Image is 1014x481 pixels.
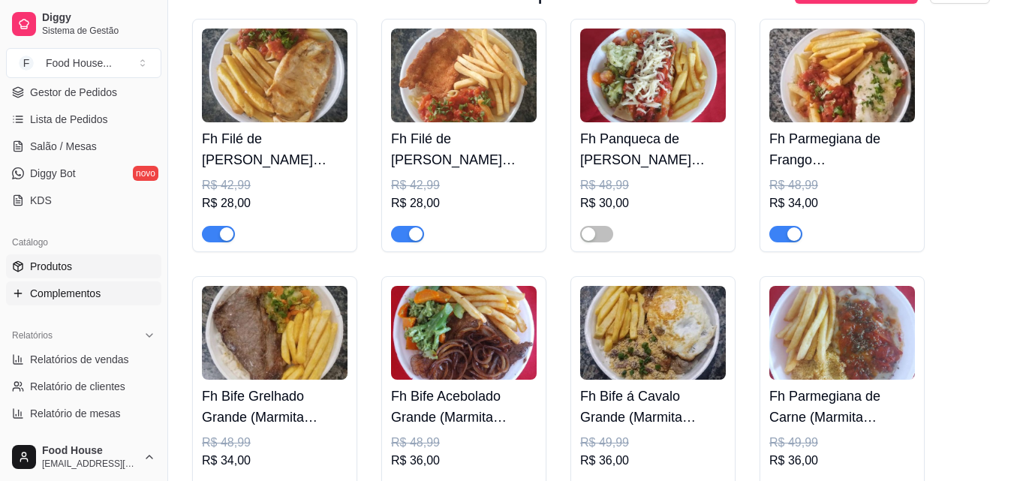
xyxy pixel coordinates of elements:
[202,194,348,212] div: R$ 28,00
[202,434,348,452] div: R$ 48,99
[769,386,915,428] h4: Fh Parmegiana de Carne (Marmita Grande)
[6,161,161,185] a: Diggy Botnovo
[580,286,726,380] img: product-image
[12,329,53,341] span: Relatórios
[580,434,726,452] div: R$ 49,99
[42,25,155,37] span: Sistema de Gestão
[6,80,161,104] a: Gestor de Pedidos
[30,193,52,208] span: KDS
[42,11,155,25] span: Diggy
[391,29,537,122] img: product-image
[30,85,117,100] span: Gestor de Pedidos
[6,134,161,158] a: Salão / Mesas
[580,128,726,170] h4: Fh Panqueca de [PERSON_NAME] ([PERSON_NAME])
[391,452,537,470] div: R$ 36,00
[6,48,161,78] button: Select a team
[580,452,726,470] div: R$ 36,00
[30,112,108,127] span: Lista de Pedidos
[202,128,348,170] h4: Fh Filé de [PERSON_NAME] ([PERSON_NAME])
[769,434,915,452] div: R$ 49,99
[769,128,915,170] h4: Fh Parmegiana de Frango ([PERSON_NAME])
[391,176,537,194] div: R$ 42,99
[30,166,76,181] span: Diggy Bot
[202,29,348,122] img: product-image
[769,194,915,212] div: R$ 34,00
[580,194,726,212] div: R$ 30,00
[769,176,915,194] div: R$ 48,99
[30,352,129,367] span: Relatórios de vendas
[6,401,161,425] a: Relatório de mesas
[580,176,726,194] div: R$ 48,99
[769,29,915,122] img: product-image
[391,286,537,380] img: product-image
[391,386,537,428] h4: Fh Bife Acebolado Grande (Marmita Grande)
[42,458,137,470] span: [EMAIL_ADDRESS][DOMAIN_NAME]
[30,406,121,421] span: Relatório de mesas
[30,286,101,301] span: Complementos
[580,29,726,122] img: product-image
[46,56,112,71] div: Food House ...
[391,434,537,452] div: R$ 48,99
[30,379,125,394] span: Relatório de clientes
[6,439,161,475] button: Food House[EMAIL_ADDRESS][DOMAIN_NAME]
[6,347,161,371] a: Relatórios de vendas
[30,139,97,154] span: Salão / Mesas
[580,386,726,428] h4: Fh Bife á Cavalo Grande (Marmita Grande)
[202,386,348,428] h4: Fh Bife Grelhado Grande (Marmita Grande)
[6,374,161,398] a: Relatório de clientes
[391,194,537,212] div: R$ 28,00
[202,286,348,380] img: product-image
[6,254,161,278] a: Produtos
[6,188,161,212] a: KDS
[769,452,915,470] div: R$ 36,00
[769,286,915,380] img: product-image
[6,6,161,42] a: DiggySistema de Gestão
[202,176,348,194] div: R$ 42,99
[6,281,161,305] a: Complementos
[6,107,161,131] a: Lista de Pedidos
[202,452,348,470] div: R$ 34,00
[42,444,137,458] span: Food House
[19,56,34,71] span: F
[391,128,537,170] h4: Fh Filé de [PERSON_NAME] ([PERSON_NAME])
[30,259,72,274] span: Produtos
[6,428,161,452] a: Relatório de fidelidadenovo
[6,230,161,254] div: Catálogo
